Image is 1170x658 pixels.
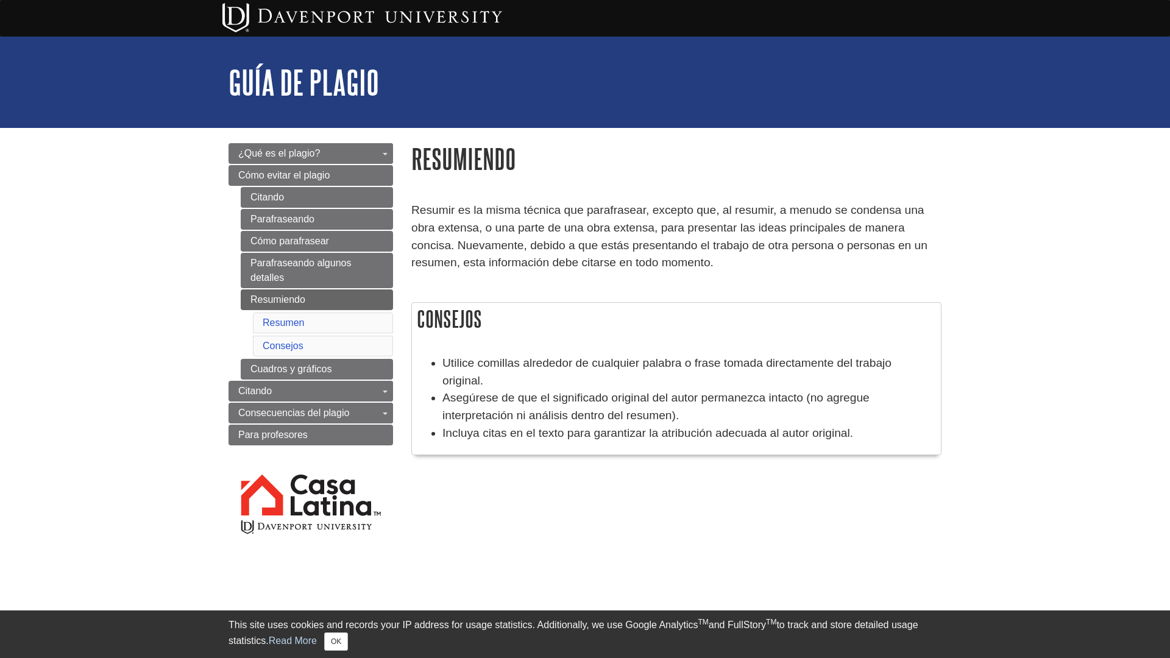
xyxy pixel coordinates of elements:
[411,143,941,174] h1: Resumiendo
[241,187,393,208] a: Citando
[238,170,330,180] span: Cómo evitar el plagio
[263,341,303,351] a: Consejos
[442,425,935,442] li: Incluya citas en el texto para garantizar la atribución adecuada al autor original.
[238,408,349,418] span: Consecuencias del plagio
[229,63,379,101] a: Guía de plagio
[698,618,708,626] sup: TM
[238,386,272,396] span: Citando
[324,632,348,651] button: Close
[238,148,320,158] span: ¿Qué es el plagio?
[229,143,393,557] div: Guide Page Menu
[241,253,393,288] a: Parafraseando algunos detalles
[412,303,941,335] h2: Consejos
[238,430,308,440] span: Para profesores
[229,425,393,445] a: Para profesores
[241,231,393,252] a: Cómo parafrasear
[766,618,776,626] sup: TM
[241,359,393,380] a: Cuadros y gráficos
[229,381,393,402] a: Citando
[263,317,304,328] a: Resumen
[411,202,941,272] p: Resumir es la misma técnica que parafrasear, excepto que, al resumir, a menudo se condensa una ob...
[222,3,502,32] img: Davenport University
[442,389,935,425] li: Asegúrese de que el significado original del autor permanezca intacto (no agregue interpretación ...
[229,165,393,186] a: Cómo evitar el plagio
[229,403,393,423] a: Consecuencias del plagio
[442,355,935,390] li: Utilice comillas alrededor de cualquier palabra o frase tomada directamente del trabajo original.
[229,618,941,651] div: This site uses cookies and records your IP address for usage statistics. Additionally, we use Goo...
[229,143,393,164] a: ¿Qué es el plagio?
[241,289,393,310] a: Resumiendo
[241,209,393,230] a: Parafraseando
[269,635,317,646] a: Read More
